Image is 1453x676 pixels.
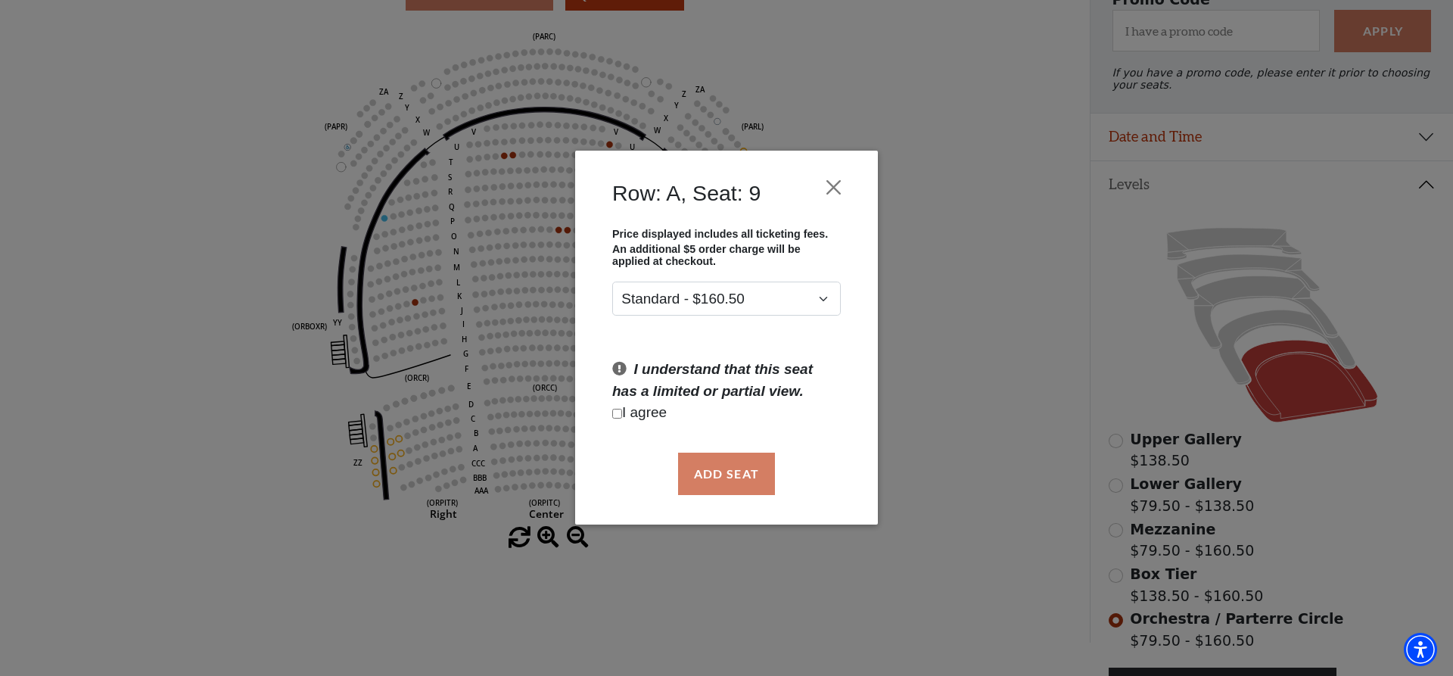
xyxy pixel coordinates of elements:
p: An additional $5 order charge will be applied at checkout. [612,244,841,268]
p: I understand that this seat has a limited or partial view. [612,360,841,403]
button: Close [820,173,848,202]
div: Accessibility Menu [1404,633,1437,666]
p: I agree [612,403,841,425]
h4: Row: A, Seat: 9 [612,180,761,206]
input: Checkbox field [612,409,622,419]
p: Price displayed includes all ticketing fees. [612,228,841,240]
